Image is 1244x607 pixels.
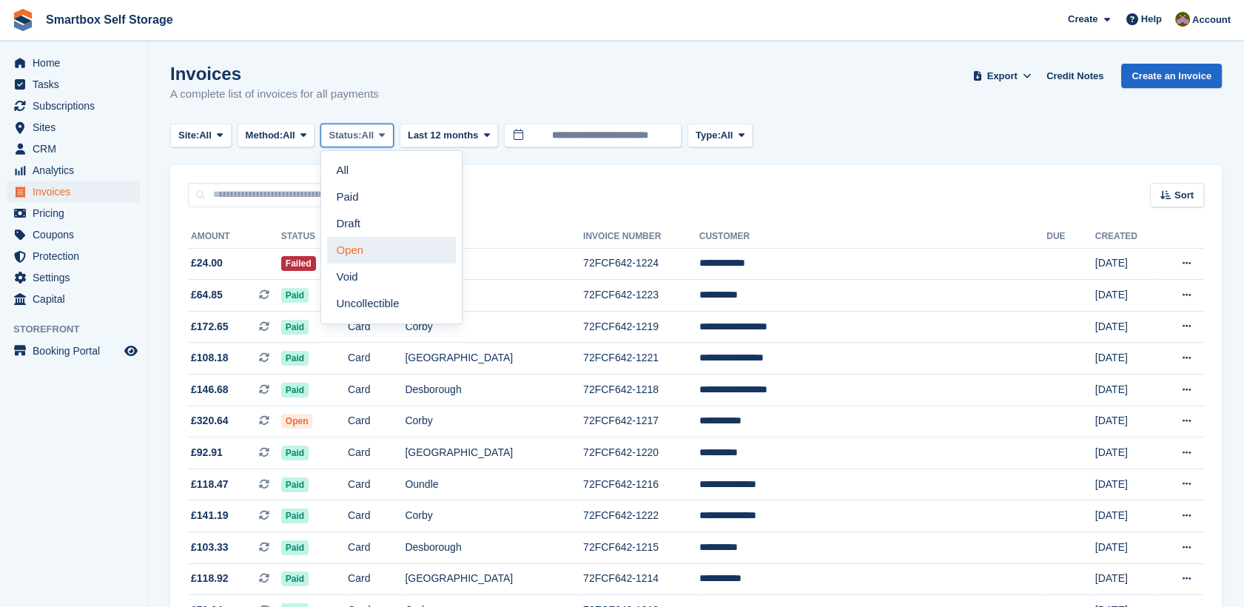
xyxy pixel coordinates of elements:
[33,117,121,138] span: Sites
[327,264,456,290] a: Void
[348,532,405,564] td: Card
[348,437,405,469] td: Card
[33,53,121,73] span: Home
[583,532,699,564] td: 72FCF642-1215
[583,406,699,437] td: 72FCF642-1217
[281,225,348,249] th: Status
[405,343,583,375] td: [GEOGRAPHIC_DATA]
[170,124,232,148] button: Site: All
[178,128,199,143] span: Site:
[170,86,379,103] p: A complete list of invoices for all payments
[7,74,140,95] a: menu
[1095,375,1158,406] td: [DATE]
[583,469,699,500] td: 72FCF642-1216
[281,256,316,271] span: Failed
[687,124,753,148] button: Type: All
[7,160,140,181] a: menu
[33,246,121,266] span: Protection
[7,138,140,159] a: menu
[362,128,374,143] span: All
[7,341,140,361] a: menu
[33,289,121,309] span: Capital
[408,128,478,143] span: Last 12 months
[281,383,309,398] span: Paid
[348,406,405,437] td: Card
[7,53,140,73] a: menu
[33,341,121,361] span: Booking Portal
[1095,406,1158,437] td: [DATE]
[7,289,140,309] a: menu
[281,540,309,555] span: Paid
[721,128,733,143] span: All
[348,343,405,375] td: Card
[281,446,309,460] span: Paid
[583,311,699,343] td: 72FCF642-1219
[33,74,121,95] span: Tasks
[987,69,1018,84] span: Export
[33,181,121,202] span: Invoices
[348,311,405,343] td: Card
[1175,12,1190,27] img: Kayleigh Devlin
[7,224,140,245] a: menu
[33,203,121,224] span: Pricing
[122,342,140,360] a: Preview store
[281,477,309,492] span: Paid
[7,181,140,202] a: menu
[405,280,583,312] td: Corby
[191,255,223,271] span: £24.00
[191,319,229,335] span: £172.65
[1095,311,1158,343] td: [DATE]
[281,571,309,586] span: Paid
[1095,248,1158,280] td: [DATE]
[1095,225,1158,249] th: Created
[327,157,456,184] a: All
[33,138,121,159] span: CRM
[7,246,140,266] a: menu
[348,500,405,532] td: Card
[12,9,34,31] img: stora-icon-8386f47178a22dfd0bd8f6a31ec36ba5ce8667c1dd55bd0f319d3a0aa187defe.svg
[400,124,498,148] button: Last 12 months
[7,267,140,288] a: menu
[13,322,147,337] span: Storefront
[583,225,699,249] th: Invoice Number
[281,288,309,303] span: Paid
[191,287,223,303] span: £64.85
[33,95,121,116] span: Subscriptions
[33,224,121,245] span: Coupons
[583,280,699,312] td: 72FCF642-1223
[191,477,229,492] span: £118.47
[1095,500,1158,532] td: [DATE]
[7,117,140,138] a: menu
[281,320,309,335] span: Paid
[405,437,583,469] td: [GEOGRAPHIC_DATA]
[327,237,456,264] a: Open
[405,311,583,343] td: Corby
[199,128,212,143] span: All
[1095,437,1158,469] td: [DATE]
[1095,532,1158,564] td: [DATE]
[405,563,583,595] td: [GEOGRAPHIC_DATA]
[348,375,405,406] td: Card
[583,375,699,406] td: 72FCF642-1218
[1095,280,1158,312] td: [DATE]
[1095,343,1158,375] td: [DATE]
[1046,225,1095,249] th: Due
[327,210,456,237] a: Draft
[191,350,229,366] span: £108.18
[40,7,179,32] a: Smartbox Self Storage
[191,508,229,523] span: £141.19
[348,469,405,500] td: Card
[405,225,583,249] th: Site
[1040,64,1109,88] a: Credit Notes
[191,571,229,586] span: £118.92
[1095,563,1158,595] td: [DATE]
[170,64,379,84] h1: Invoices
[1174,188,1194,203] span: Sort
[405,406,583,437] td: Corby
[1192,13,1231,27] span: Account
[329,128,361,143] span: Status:
[405,248,583,280] td: Corby
[405,500,583,532] td: Corby
[33,267,121,288] span: Settings
[327,184,456,210] a: Paid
